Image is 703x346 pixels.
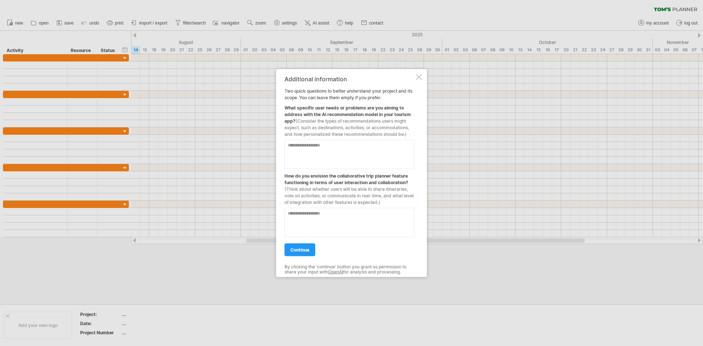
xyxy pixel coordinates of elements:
[284,75,414,82] div: Additional information
[284,264,414,275] div: By clicking the 'continue' button you grant us permission to share your input with for analysis a...
[284,118,409,137] span: (Consider the types of recommendations users might expect, such as destinations, activities, or a...
[284,243,315,256] a: continue
[328,269,343,275] a: OpenAI
[290,247,309,252] span: continue
[284,101,414,137] div: What specific user needs or problems are you aiming to address with the AI recommendation model i...
[284,186,414,205] span: (Think about whether users will be able to share itineraries, vote on activities, or communicate ...
[284,169,414,205] div: How do you envision the collaborative trip planner feature functioning in terms of user interacti...
[284,75,414,271] div: Two quick questions to better understand your project and its scope. You can leave them empty if ...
